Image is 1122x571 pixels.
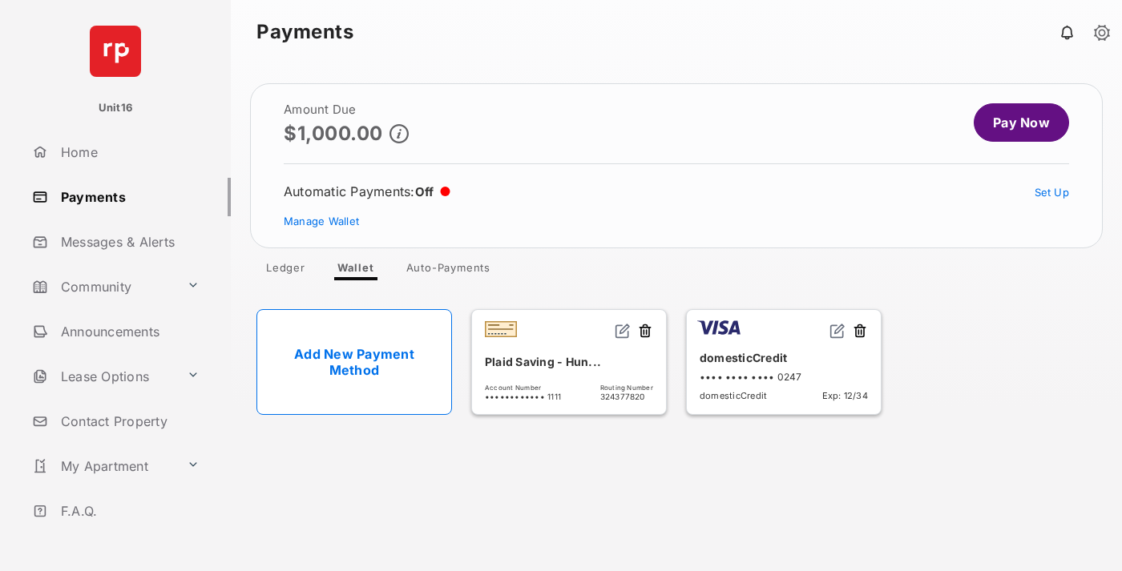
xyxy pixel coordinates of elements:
[284,123,383,144] p: $1,000.00
[99,100,133,116] p: Unit16
[284,215,359,227] a: Manage Wallet
[284,183,450,199] div: Automatic Payments :
[1035,186,1070,199] a: Set Up
[26,492,231,530] a: F.A.Q.
[700,344,868,371] div: domesticCredit
[829,323,846,339] img: svg+xml;base64,PHN2ZyB2aWV3Qm94PSIwIDAgMjQgMjQiIHdpZHRoPSIxNiIgaGVpZ2h0PSIxNiIgZmlsbD0ibm9uZSIgeG...
[700,390,767,401] span: domesticCredit
[26,267,180,306] a: Community
[600,392,653,401] span: 324377820
[256,22,353,42] strong: Payments
[485,392,561,401] span: •••••••••••• 1111
[253,261,318,280] a: Ledger
[394,261,503,280] a: Auto-Payments
[26,402,231,440] a: Contact Property
[325,261,387,280] a: Wallet
[700,371,868,383] div: •••• •••• •••• 0247
[615,323,631,339] img: svg+xml;base64,PHN2ZyB2aWV3Qm94PSIwIDAgMjQgMjQiIHdpZHRoPSIxNiIgaGVpZ2h0PSIxNiIgZmlsbD0ibm9uZSIgeG...
[90,26,141,77] img: svg+xml;base64,PHN2ZyB4bWxucz0iaHR0cDovL3d3dy53My5vcmcvMjAwMC9zdmciIHdpZHRoPSI2NCIgaGVpZ2h0PSI2NC...
[26,357,180,396] a: Lease Options
[415,184,434,199] span: Off
[284,103,409,116] h2: Amount Due
[600,384,653,392] span: Routing Number
[26,178,231,216] a: Payments
[256,309,452,415] a: Add New Payment Method
[26,312,231,351] a: Announcements
[485,384,561,392] span: Account Number
[26,133,231,171] a: Home
[26,447,180,485] a: My Apartment
[822,390,868,401] span: Exp: 12/34
[485,348,653,375] div: Plaid Saving - Hun...
[26,223,231,261] a: Messages & Alerts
